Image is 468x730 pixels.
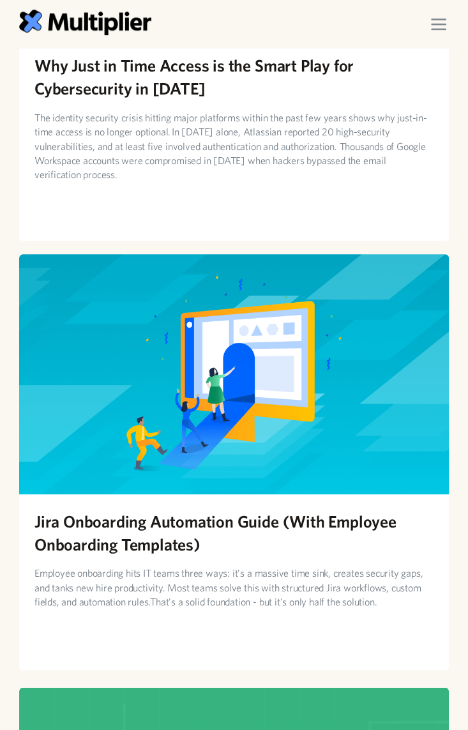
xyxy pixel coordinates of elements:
[19,252,449,668] a: Jira Onboarding Automation Guide (With Employee Onboarding Templates)Employee onboarding hits IT ...
[34,54,434,100] h2: Why Just in Time Access is the Smart Play for Cybersecurity in [DATE]
[19,252,449,494] img: Jira Onboarding Automation Guide (With Employee Onboarding Templates)
[34,110,434,182] p: The identity security crisis hitting major platforms within the past few years shows why just-in-...
[421,6,457,42] div: menu
[34,510,434,556] h2: Jira Onboarding Automation Guide (With Employee Onboarding Templates)
[34,566,434,609] p: Employee onboarding hits IT teams three ways: it's a massive time sink, creates security gaps, an...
